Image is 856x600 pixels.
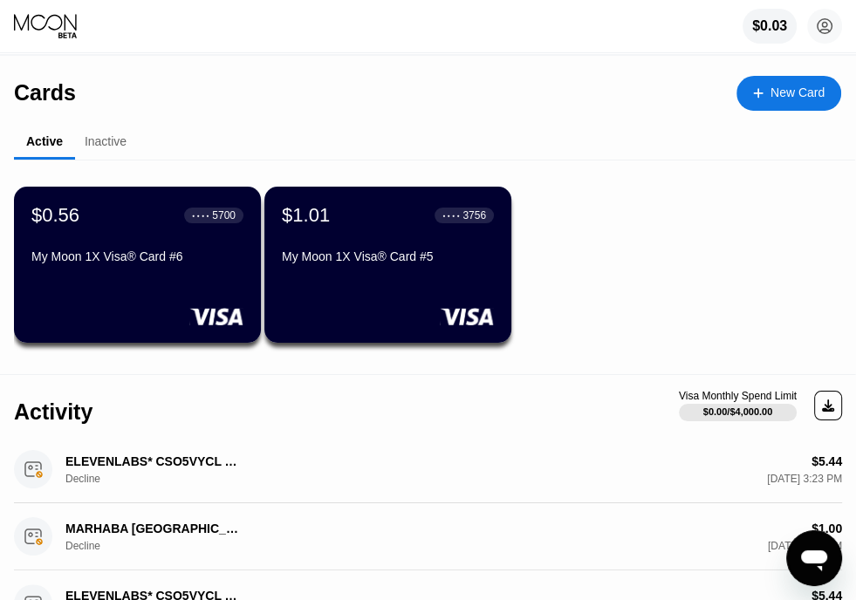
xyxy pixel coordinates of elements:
div: Inactive [85,134,127,148]
div: $1.01 [282,204,330,227]
div: MARHABA [GEOGRAPHIC_DATA] [PHONE_NUMBER] PLDecline$1.00[DATE] 1:43 AM [14,503,842,570]
div: Visa Monthly Spend Limit [679,390,797,402]
div: $5.44 [811,454,842,468]
div: New Card [770,85,825,100]
div: $1.01● ● ● ●3756My Moon 1X Visa® Card #5 [264,187,511,343]
div: Decline [65,540,153,552]
div: My Moon 1X Visa® Card #6 [31,249,243,263]
div: 3756 [462,209,486,222]
div: Visa Monthly Spend Limit$0.00/$4,000.00 [679,390,797,421]
div: $0.00 / $4,000.00 [703,406,773,417]
div: $0.56 [31,204,79,227]
div: Active [26,134,63,148]
div: MARHABA [GEOGRAPHIC_DATA] [PHONE_NUMBER] PL [65,522,240,535]
div: New Card [736,76,841,111]
div: Cards [14,80,76,106]
div: My Moon 1X Visa® Card #5 [282,249,494,263]
div: Decline [65,473,153,485]
div: [DATE] 1:43 AM [768,540,842,552]
div: $0.03 [752,18,787,34]
div: $0.03 [743,9,797,44]
div: ● ● ● ● [442,213,460,218]
div: ELEVENLABS* CSO5VYCL [PHONE_NUMBER] USDecline$5.44[DATE] 3:23 PM [14,436,842,503]
div: $0.56● ● ● ●5700My Moon 1X Visa® Card #6 [14,187,261,343]
iframe: Button to launch messaging window, conversation in progress [786,530,842,586]
div: 5700 [212,209,236,222]
div: ● ● ● ● [192,213,209,218]
div: $1.00 [811,522,842,535]
div: Activity [14,399,92,425]
div: [DATE] 3:23 PM [767,473,842,485]
div: ELEVENLABS* CSO5VYCL [PHONE_NUMBER] US [65,454,240,468]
